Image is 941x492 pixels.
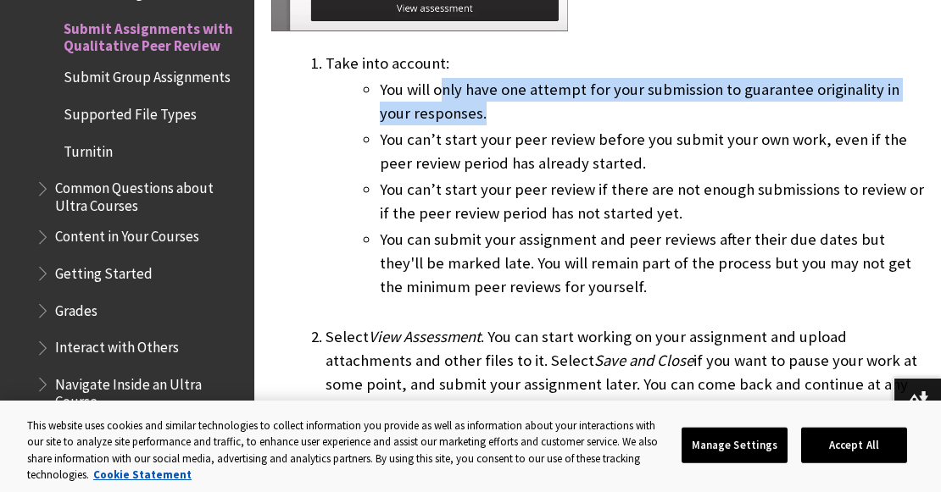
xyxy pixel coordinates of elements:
button: Manage Settings [682,428,788,463]
span: Turnitin [64,137,113,160]
span: Navigate Inside an Ultra Course [55,370,242,410]
span: View Assessment [369,327,481,346]
li: You will only have one attempt for your submission to guarantee originality in your responses. [380,78,924,125]
li: Select . You can start working on your assignment and upload attachments and other files to it. S... [326,325,924,420]
li: You can’t start your peer review if there are not enough submissions to review or if the peer rev... [380,178,924,225]
a: More information about your privacy, opens in a new tab [93,467,192,482]
span: Interact with Others [55,334,179,357]
span: Content in Your Courses [55,223,199,246]
span: Grades [55,296,97,319]
div: This website uses cookies and similar technologies to collect information you provide as well as ... [27,417,659,484]
span: Submit Group Assignments [64,64,231,86]
span: Submit Assignments with Qualitative Peer Review [64,14,242,54]
span: Supported File Types [64,100,197,123]
li: Take into account: [326,52,924,323]
button: Accept All [801,428,907,463]
li: You can’t start your peer review before you submit your own work, even if the peer review period ... [380,128,924,175]
span: Common Questions about Ultra Courses [55,174,242,214]
span: Save and Close [594,351,693,370]
li: You can submit your assignment and peer reviews after their due dates but they'll be marked late.... [380,228,924,323]
span: Getting Started [55,259,153,282]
